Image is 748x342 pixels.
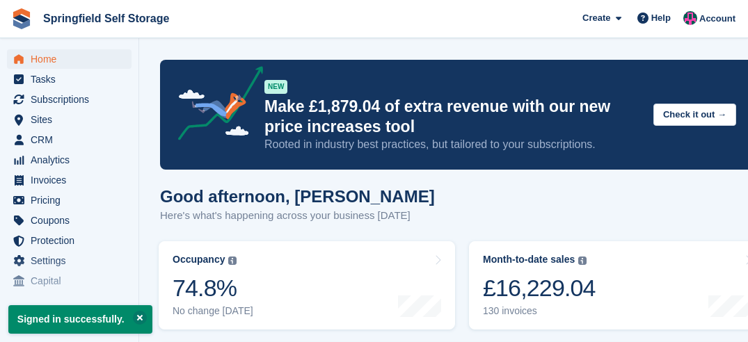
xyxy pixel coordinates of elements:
[166,66,264,145] img: price-adjustments-announcement-icon-8257ccfd72463d97f412b2fc003d46551f7dbcb40ab6d574587a9cd5c0d94...
[7,150,132,170] a: menu
[699,12,735,26] span: Account
[31,170,114,190] span: Invoices
[173,254,225,266] div: Occupancy
[31,231,114,250] span: Protection
[8,305,152,334] p: Signed in successfully.
[31,90,114,109] span: Subscriptions
[483,305,596,317] div: 130 invoices
[159,241,455,329] a: Occupancy 74.8% No change [DATE]
[483,274,596,302] div: £16,229.04
[31,211,114,230] span: Coupons
[31,110,114,129] span: Sites
[228,256,237,265] img: icon-info-grey-7440780725fd019a000dd9b08b2336e03edf1995a4989e88bcd33f0948082b44.svg
[31,190,114,210] span: Pricing
[38,7,175,30] a: Springfield Self Storage
[264,80,287,94] div: NEW
[7,170,132,190] a: menu
[578,256,587,265] img: icon-info-grey-7440780725fd019a000dd9b08b2336e03edf1995a4989e88bcd33f0948082b44.svg
[264,97,642,137] p: Make £1,879.04 of extra revenue with our new price increases tool
[31,150,114,170] span: Analytics
[173,274,253,302] div: 74.8%
[31,130,114,149] span: CRM
[31,70,114,89] span: Tasks
[7,90,132,109] a: menu
[582,11,610,25] span: Create
[7,70,132,89] a: menu
[483,254,575,266] div: Month-to-date sales
[683,11,697,25] img: Steve
[7,110,132,129] a: menu
[160,208,435,224] p: Here's what's happening across your business [DATE]
[11,8,32,29] img: stora-icon-8386f47178a22dfd0bd8f6a31ec36ba5ce8667c1dd55bd0f319d3a0aa187defe.svg
[7,49,132,69] a: menu
[7,130,132,149] a: menu
[7,251,132,270] a: menu
[264,137,642,152] p: Rooted in industry best practices, but tailored to your subscriptions.
[7,231,132,250] a: menu
[7,271,132,291] a: menu
[653,104,736,127] button: Check it out →
[31,251,114,270] span: Settings
[31,271,114,291] span: Capital
[7,211,132,230] a: menu
[31,49,114,69] span: Home
[651,11,671,25] span: Help
[160,187,435,206] h1: Good afternoon, [PERSON_NAME]
[173,305,253,317] div: No change [DATE]
[7,190,132,210] a: menu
